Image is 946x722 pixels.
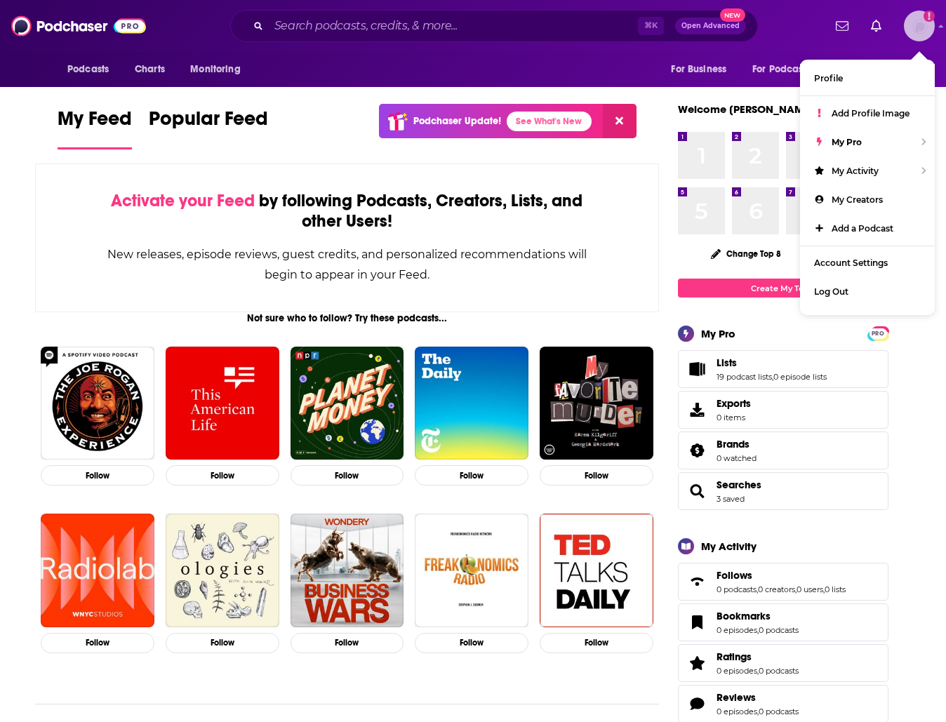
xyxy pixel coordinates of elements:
a: 0 podcasts [717,584,757,594]
button: Follow [166,465,279,486]
svg: Add a profile image [924,11,935,22]
button: Follow [291,465,404,486]
button: Follow [41,465,154,486]
a: Brands [683,441,711,460]
span: Log Out [814,286,848,297]
span: Lists [678,350,888,388]
span: Ratings [717,650,752,663]
img: This American Life [166,347,279,460]
a: Brands [717,438,757,450]
span: Exports [683,400,711,420]
span: Monitoring [190,60,240,79]
a: Follows [683,572,711,591]
span: Ratings [678,644,888,682]
a: Follows [717,569,846,582]
span: For Business [671,60,726,79]
button: open menu [58,56,127,83]
a: Ologies with Alie Ward [166,514,279,627]
a: 19 podcast lists [717,372,772,382]
a: Searches [683,481,711,501]
span: For Podcasters [752,60,820,79]
button: open menu [837,56,888,83]
a: 0 episodes [717,707,757,716]
span: Follows [678,563,888,601]
a: Business Wars [291,514,404,627]
a: Profile [800,64,935,93]
span: Activate your Feed [111,190,255,211]
a: Searches [717,479,761,491]
span: PRO [870,328,886,339]
button: Follow [540,633,653,653]
img: Radiolab [41,514,154,627]
span: 0 items [717,413,751,422]
span: Bookmarks [717,610,771,622]
a: Lists [717,356,827,369]
a: Welcome [PERSON_NAME]! [678,102,817,116]
a: Reviews [683,694,711,714]
input: Search podcasts, credits, & more... [269,15,638,37]
span: Add a Podcast [832,223,893,234]
span: , [795,584,797,594]
a: My Feed [58,107,132,149]
p: Podchaser Update! [413,115,501,127]
button: Show profile menu [904,11,935,41]
span: Follows [717,569,752,582]
button: Follow [415,633,528,653]
img: TED Talks Daily [540,514,653,627]
div: My Pro [701,327,735,340]
a: Ratings [717,650,799,663]
a: Show notifications dropdown [830,14,854,38]
span: New [720,8,745,22]
span: Open Advanced [681,22,740,29]
button: Follow [166,633,279,653]
a: See What's New [507,112,592,131]
div: Not sure who to follow? Try these podcasts... [35,312,659,324]
img: The Daily [415,347,528,460]
button: Follow [540,465,653,486]
a: Add a Podcast [800,214,935,243]
span: Exports [717,397,751,410]
div: My Activity [701,540,757,553]
a: Reviews [717,691,799,704]
span: , [757,707,759,716]
img: The Joe Rogan Experience [41,347,154,460]
span: Reviews [717,691,756,704]
a: 0 lists [825,584,846,594]
a: 0 podcasts [759,666,799,676]
button: open menu [180,56,258,83]
img: Freakonomics Radio [415,514,528,627]
a: 0 episodes [717,625,757,635]
span: Searches [678,472,888,510]
button: Follow [41,633,154,653]
a: Add Profile Image [800,99,935,128]
span: My Activity [832,166,879,176]
a: 0 episodes [717,666,757,676]
button: Open AdvancedNew [675,18,746,34]
a: Exports [678,391,888,429]
a: Show notifications dropdown [865,14,887,38]
span: Profile [814,73,843,83]
button: Follow [415,465,528,486]
span: Lists [717,356,737,369]
a: 3 saved [717,494,745,504]
span: Charts [135,60,165,79]
span: Bookmarks [678,603,888,641]
div: Search podcasts, credits, & more... [230,10,758,42]
span: , [757,625,759,635]
img: User Profile [904,11,935,41]
a: 0 creators [758,584,795,594]
img: Planet Money [291,347,404,460]
div: by following Podcasts, Creators, Lists, and other Users! [106,191,588,232]
span: Add Profile Image [832,108,910,119]
a: Account Settings [800,248,935,277]
span: Popular Feed [149,107,268,139]
span: My Feed [58,107,132,139]
span: Logged in as traviswinkler [904,11,935,41]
